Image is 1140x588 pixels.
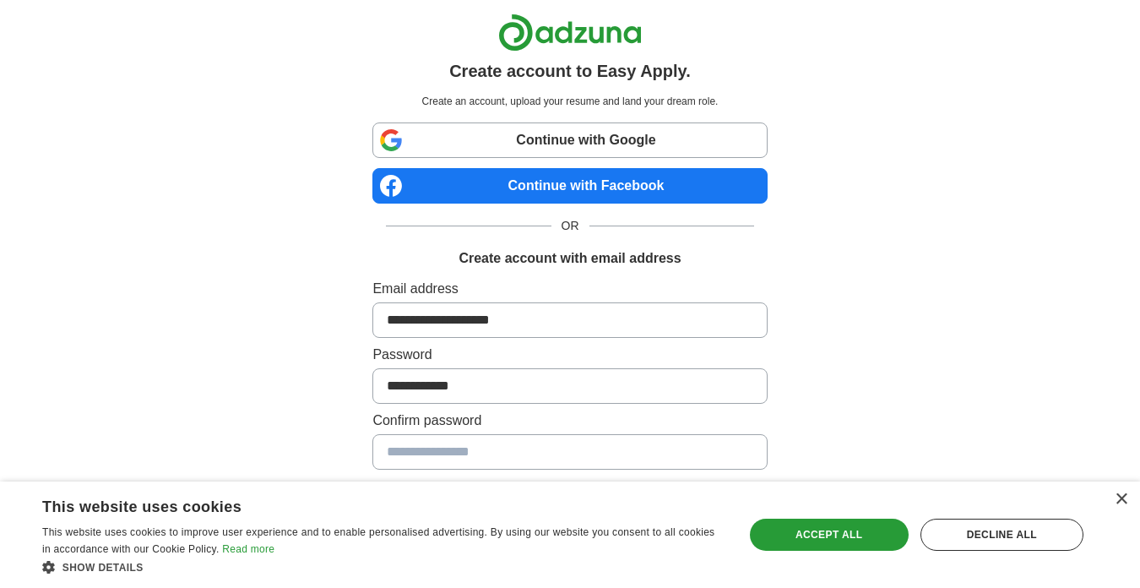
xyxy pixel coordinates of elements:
[62,562,144,574] span: Show details
[551,217,589,235] span: OR
[1115,493,1127,506] div: Close
[42,492,681,517] div: This website uses cookies
[42,558,723,575] div: Show details
[372,168,767,204] a: Continue with Facebook
[372,279,767,299] label: Email address
[750,519,909,551] div: Accept all
[372,345,767,365] label: Password
[459,248,681,269] h1: Create account with email address
[920,519,1083,551] div: Decline all
[372,122,767,158] a: Continue with Google
[222,543,274,555] a: Read more, opens a new window
[372,411,767,431] label: Confirm password
[449,58,691,84] h1: Create account to Easy Apply.
[42,526,714,555] span: This website uses cookies to improve user experience and to enable personalised advertising. By u...
[498,14,642,52] img: Adzuna logo
[376,94,763,109] p: Create an account, upload your resume and land your dream role.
